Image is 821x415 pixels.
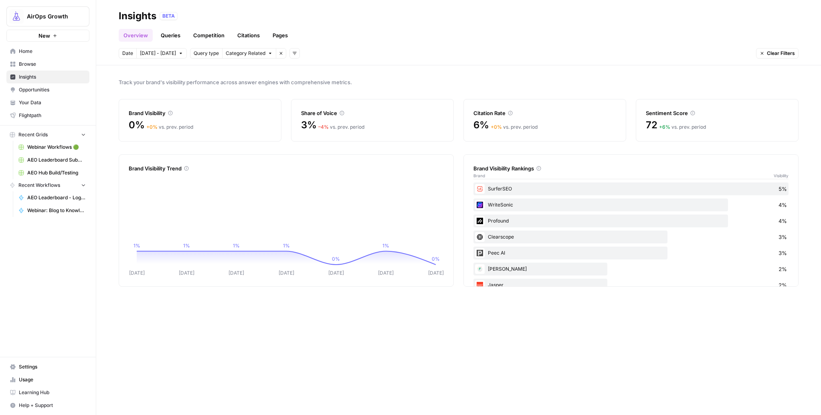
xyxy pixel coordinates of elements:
span: Clear Filters [767,50,795,57]
div: Sentiment Score [646,109,789,117]
tspan: [DATE] [428,270,444,276]
div: vs. prev. period [659,123,706,131]
a: AEO Hub Build/Testing [15,166,89,179]
img: z5mnau15jk0a3i3dbnjftp6o8oil [475,216,485,226]
a: Your Data [6,96,89,109]
tspan: [DATE] [179,270,194,276]
span: AEO Hub Build/Testing [27,169,86,176]
button: Help + Support [6,399,89,412]
a: Competition [188,29,229,42]
a: Webinar: Blog to Knowledge Base [15,204,89,217]
span: [DATE] - [DATE] [140,50,176,57]
span: – 4 % [318,124,329,130]
tspan: 1% [382,243,389,249]
div: Peec AI [473,247,789,259]
div: Citation Rate [473,109,616,117]
div: BETA [160,12,178,20]
tspan: [DATE] [279,270,294,276]
img: AirOps Growth Logo [9,9,24,24]
span: Home [19,48,86,55]
span: Webinar Workflows 🟢 [27,144,86,151]
span: Usage [19,376,86,383]
div: vs. prev. period [146,123,193,131]
img: fp0dg114vt0u1b5c1qb312y1bryo [475,280,485,290]
span: Visibility [774,172,789,179]
img: w57jo3udkqo1ra9pp5ane7em8etm [475,184,485,194]
div: SurferSEO [473,182,789,195]
button: Recent Workflows [6,179,89,191]
span: AirOps Growth [27,12,75,20]
a: Usage [6,373,89,386]
div: Brand Visibility Trend [129,164,444,172]
span: Track your brand's visibility performance across answer engines with comprehensive metrics. [119,78,799,86]
a: Settings [6,360,89,373]
span: 0% [129,119,145,132]
a: Home [6,45,89,58]
tspan: 0% [332,256,340,262]
button: [DATE] - [DATE] [136,48,187,59]
span: 72 [646,119,657,132]
span: 2% [779,265,787,273]
div: Brand Visibility [129,109,271,117]
span: Opportunities [19,86,86,93]
span: Help + Support [19,402,86,409]
span: Webinar: Blog to Knowledge Base [27,207,86,214]
tspan: 1% [283,243,290,249]
span: Recent Workflows [18,182,60,189]
div: vs. prev. period [318,123,364,131]
div: Brand Visibility Rankings [473,164,789,172]
span: 6% [473,119,489,132]
a: Overview [119,29,153,42]
span: Flightpath [19,112,86,119]
button: Recent Grids [6,129,89,141]
span: 4% [779,201,787,209]
span: + 6 % [659,124,670,130]
span: 3% [779,233,787,241]
tspan: [DATE] [328,270,344,276]
button: Workspace: AirOps Growth [6,6,89,26]
a: Pages [268,29,293,42]
a: AEO Leaderboard Submissions [15,154,89,166]
span: Your Data [19,99,86,106]
span: Recent Grids [18,131,48,138]
a: Opportunities [6,83,89,96]
div: vs. prev. period [491,123,538,131]
button: New [6,30,89,42]
a: Flightpath [6,109,89,122]
tspan: [DATE] [378,270,394,276]
span: 3% [779,249,787,257]
img: 7am1k4mqv57ixqoijcbmwmydc8ix [475,248,485,258]
button: Category Related [222,48,276,59]
div: Jasper [473,279,789,292]
div: Clearscope [473,231,789,243]
img: p7gb08cj8xwpj667sp6w3htlk52t [475,264,485,274]
a: Citations [233,29,265,42]
span: Category Related [226,50,265,57]
span: Learning Hub [19,389,86,396]
span: AEO Leaderboard Submissions [27,156,86,164]
div: Share of Voice [301,109,444,117]
tspan: 1% [183,243,190,249]
span: 2% [779,281,787,289]
div: WriteSonic [473,198,789,211]
img: cbtemd9yngpxf5d3cs29ym8ckjcf [475,200,485,210]
span: Insights [19,73,86,81]
tspan: [DATE] [229,270,244,276]
tspan: 0% [432,256,440,262]
span: Settings [19,363,86,370]
a: Queries [156,29,185,42]
span: 3% [301,119,317,132]
span: + 0 % [146,124,158,130]
span: New [38,32,50,40]
tspan: 1% [233,243,240,249]
div: Profound [473,215,789,227]
tspan: 1% [133,243,140,249]
span: Brand [473,172,485,179]
div: [PERSON_NAME] [473,263,789,275]
button: Clear Filters [756,48,799,59]
div: Insights [119,10,156,22]
span: 4% [779,217,787,225]
a: AEO Leaderboard - Log Submission to Grid [15,191,89,204]
span: Browse [19,61,86,68]
span: AEO Leaderboard - Log Submission to Grid [27,194,86,201]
